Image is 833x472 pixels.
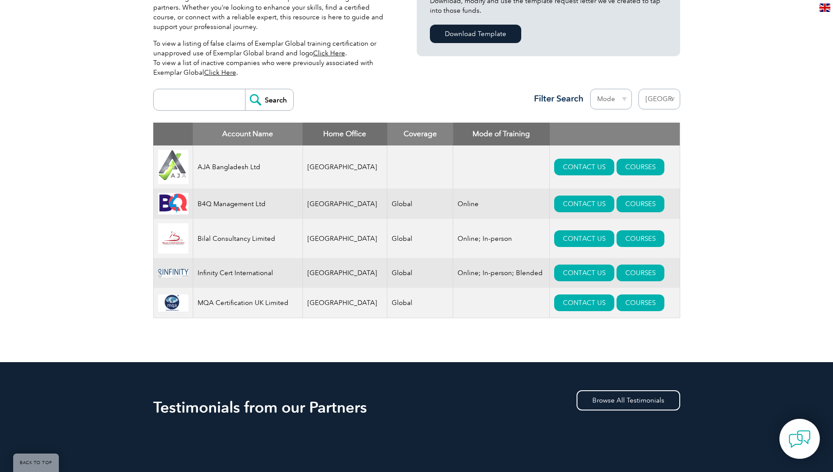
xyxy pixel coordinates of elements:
a: CONTACT US [554,159,614,175]
a: CONTACT US [554,196,614,212]
td: Online; In-person; Blended [453,258,550,288]
td: [GEOGRAPHIC_DATA] [303,189,387,219]
td: [GEOGRAPHIC_DATA] [303,145,387,189]
a: COURSES [617,159,664,175]
a: BACK TO TOP [13,454,59,472]
p: To view a listing of false claims of Exemplar Global training certification or unapproved use of ... [153,39,390,77]
img: 43f150f7-466f-eb11-a812-002248153038-logo.png [158,294,188,312]
td: Global [387,258,453,288]
td: Global [387,189,453,219]
a: COURSES [617,294,664,311]
td: [GEOGRAPHIC_DATA] [303,219,387,258]
th: Coverage: activate to sort column ascending [387,123,453,145]
a: Browse All Testimonials [577,390,680,410]
td: MQA Certification UK Limited [193,288,303,318]
th: : activate to sort column ascending [550,123,680,145]
img: en [819,4,830,12]
th: Home Office: activate to sort column ascending [303,123,387,145]
a: CONTACT US [554,294,614,311]
img: baf6b952-8ff0-ee11-904b-002248968dca-logo.jpg [158,269,188,277]
a: CONTACT US [554,265,614,281]
h2: Testimonials from our Partners [153,400,680,414]
td: Global [387,219,453,258]
td: [GEOGRAPHIC_DATA] [303,258,387,288]
a: Download Template [430,25,521,43]
a: Click Here [204,69,236,76]
td: Global [387,288,453,318]
th: Account Name: activate to sort column descending [193,123,303,145]
td: Infinity Cert International [193,258,303,288]
img: e9ac0e2b-848c-ef11-8a6a-00224810d884-logo.jpg [158,150,188,185]
a: Click Here [313,49,345,57]
td: Online [453,189,550,219]
img: contact-chat.png [789,428,811,450]
th: Mode of Training: activate to sort column ascending [453,123,550,145]
td: AJA Bangladesh Ltd [193,145,303,189]
td: [GEOGRAPHIC_DATA] [303,288,387,318]
td: Online; In-person [453,219,550,258]
a: COURSES [617,230,664,247]
a: CONTACT US [554,230,614,247]
img: 2f91f213-be97-eb11-b1ac-00224815388c-logo.jpg [158,223,188,254]
a: COURSES [617,196,664,212]
td: Bilal Consultancy Limited [193,219,303,258]
td: B4Q Management Ltd [193,189,303,219]
a: COURSES [617,265,664,281]
img: 9db4b902-10da-eb11-bacb-002248158a6d-logo.jpg [158,193,188,214]
h3: Filter Search [529,93,584,104]
input: Search [245,89,293,110]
